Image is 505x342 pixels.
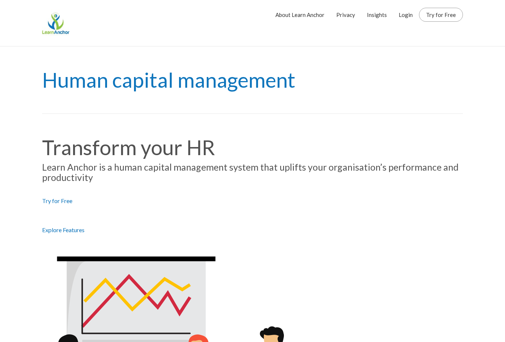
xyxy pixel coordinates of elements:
a: Login [399,6,413,24]
a: Try for Free [42,197,72,204]
a: About Learn Anchor [275,6,324,24]
h4: Learn Anchor is a human capital management system that uplifts your organisation’s performance an... [42,162,463,182]
h1: Transform your HR [42,136,463,159]
a: Privacy [336,6,355,24]
a: Try for Free [426,11,456,18]
a: Insights [367,6,387,24]
img: Learn Anchor [42,9,69,37]
h1: Human capital management [42,46,463,114]
a: Explore Features [42,226,85,233]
